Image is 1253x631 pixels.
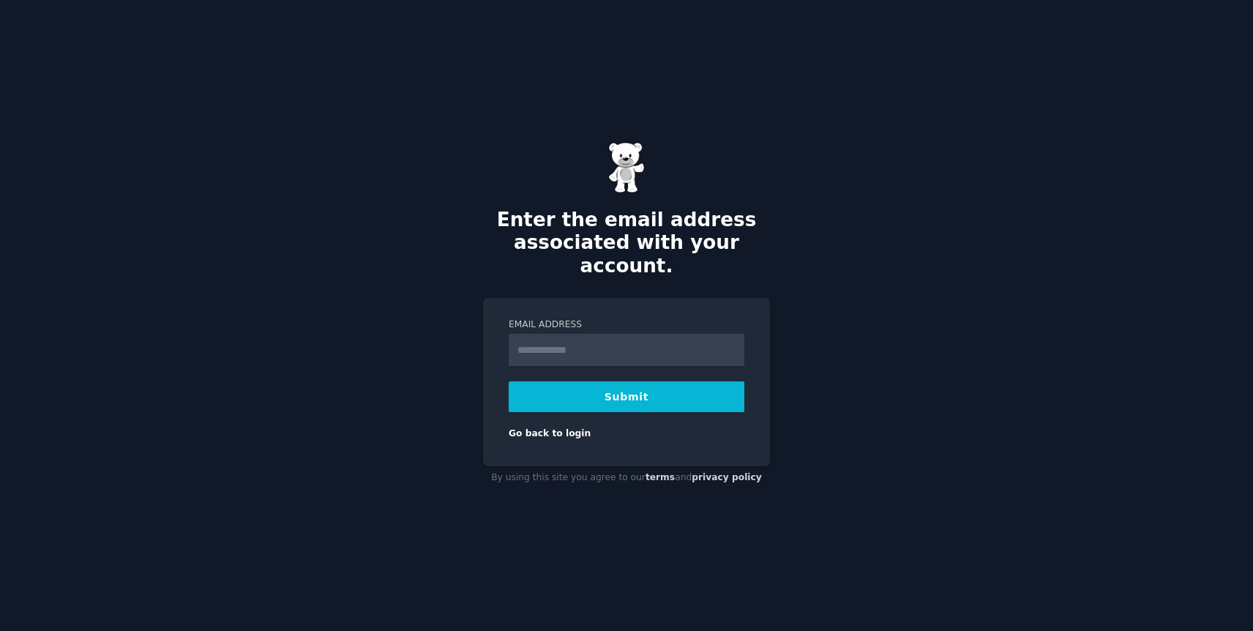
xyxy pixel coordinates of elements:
[509,318,744,332] label: Email Address
[483,209,770,278] h2: Enter the email address associated with your account.
[692,472,762,482] a: privacy policy
[509,381,744,412] button: Submit
[509,428,591,438] a: Go back to login
[646,472,675,482] a: terms
[608,142,645,193] img: Gummy Bear
[483,466,770,490] div: By using this site you agree to our and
